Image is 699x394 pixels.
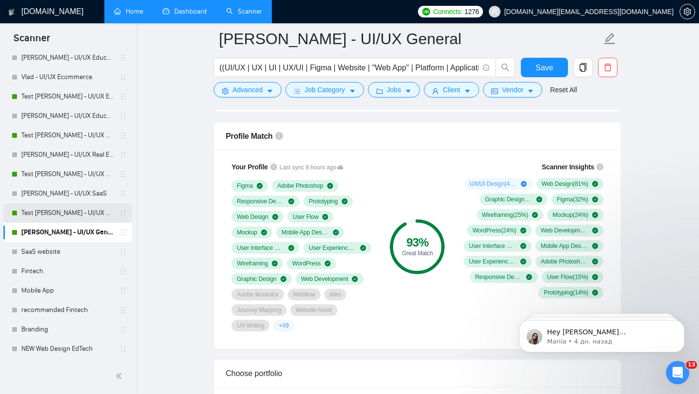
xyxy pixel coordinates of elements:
span: copy [574,63,592,72]
span: 15 статьи [10,210,45,220]
img: upwork-logo.png [422,8,430,16]
span: Profile Match [226,132,273,140]
span: WordPress ( 24 %) [472,227,516,234]
span: Помощь [146,327,178,334]
button: idcardVendorcaret-down [483,82,542,98]
span: UX Writing [237,322,264,329]
a: dashboardDashboard [163,7,207,16]
span: 20 статьи [10,97,45,107]
span: Graphic Design ( 48 %) [485,196,533,203]
span: info-circle [483,65,489,71]
a: [PERSON_NAME] - UI/UX Education [21,48,114,67]
a: Branding [21,320,114,339]
span: check-circle [352,276,358,282]
span: caret-down [464,87,471,95]
span: Mockup ( 24 %) [552,211,588,219]
button: Помощь [130,303,194,342]
span: 6 статьи [10,248,40,258]
span: Mobile App Design ( 19 %) [541,242,588,250]
span: check-circle [592,243,598,249]
span: 4 статьи [10,172,40,182]
span: holder [119,151,127,159]
span: 13 [686,361,697,369]
span: + 49 [279,322,288,329]
input: Search Freelance Jobs... [219,62,479,74]
span: caret-down [527,87,534,95]
p: GigRadar Quick Start [10,84,173,95]
span: check-circle [520,228,526,233]
span: check-circle [333,230,339,235]
span: bars [294,87,300,95]
span: Чат [91,327,103,334]
button: folderJobscaret-down [368,82,420,98]
span: check-circle [536,197,542,202]
span: Wireframing [237,260,268,267]
span: User Interface Design [237,244,284,252]
span: holder [119,190,127,197]
div: 93 % [390,237,445,248]
a: [PERSON_NAME] - UI/UX SaaS [21,184,114,203]
button: userClientcaret-down [424,82,479,98]
span: check-circle [261,230,267,235]
span: Responsive Design ( 15 %) [475,273,523,281]
span: check-circle [322,214,328,220]
span: Adobe Photoshop [277,182,323,190]
span: check-circle [342,198,348,204]
span: holder [119,326,127,333]
span: Job Category [304,84,345,95]
a: Test [PERSON_NAME] - UI/UX SaaS [21,164,114,184]
a: Mobile App [21,281,114,300]
span: User Flow ( 15 %) [547,273,588,281]
a: NEW Web Design EdTech [21,339,114,359]
span: User Experience Design [309,244,356,252]
div: Закрыть [170,4,188,21]
span: Graphic Design [237,275,277,283]
span: check-circle [325,261,331,266]
span: check-circle [520,243,526,249]
span: check-circle [520,259,526,264]
a: [PERSON_NAME] - UI/UX General [21,223,114,242]
span: edit [603,33,616,45]
span: check-circle [272,261,278,266]
h2: 9 коллекц. [10,57,184,68]
span: check-circle [257,183,263,189]
span: delete [599,63,617,72]
span: 2 статьи [10,286,40,296]
span: holder [119,345,127,353]
span: Miro [330,291,341,298]
a: homeHome [114,7,143,16]
span: Adobe Illustrator [237,291,279,298]
span: UX/UI Design ( 48 %) [470,180,517,188]
span: 4 статьи [10,134,40,145]
a: SaaS website [21,242,114,262]
span: Mobile App Design [282,229,329,236]
span: holder [119,248,127,256]
a: Vlad - UI/UX Ecommerce [21,67,114,87]
span: Web Design [237,213,268,221]
a: [PERSON_NAME] - UI/UX Real Estate [21,145,114,164]
span: plus-circle [521,181,527,187]
span: search [496,63,515,72]
span: Prototyping ( 14 %) [544,289,588,296]
p: Upwork Basics [10,122,173,132]
span: holder [119,209,127,217]
span: caret-down [405,87,412,95]
p: Setting up a Scanner [10,198,173,208]
span: check-circle [592,197,598,202]
span: 1276 [465,6,479,17]
span: Save [535,62,553,74]
span: setting [222,87,229,95]
span: check-circle [288,198,294,204]
span: setting [680,8,695,16]
span: check-circle [272,214,278,220]
span: Figma [237,182,253,190]
span: holder [119,267,127,275]
p: Dashboard [10,160,173,170]
span: holder [119,112,127,120]
a: Test [PERSON_NAME] - UI/UX Real Estate [21,126,114,145]
h1: Помощь [75,4,121,21]
span: check-circle [526,274,532,280]
button: search [496,58,515,77]
span: double-left [116,371,125,381]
